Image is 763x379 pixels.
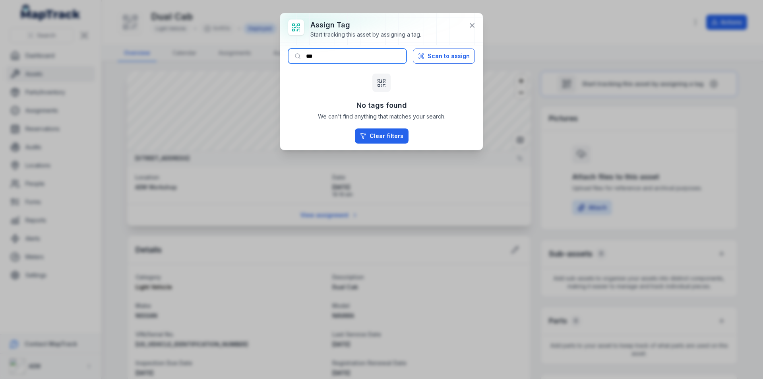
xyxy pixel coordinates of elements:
button: Scan to assign [413,49,475,64]
h3: No tags found [356,100,407,111]
div: Start tracking this asset by assigning a tag. [310,31,421,39]
h3: Assign tag [310,19,421,31]
span: We can't find anything that matches your search. [318,113,445,121]
button: Clear filters [355,128,409,144]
